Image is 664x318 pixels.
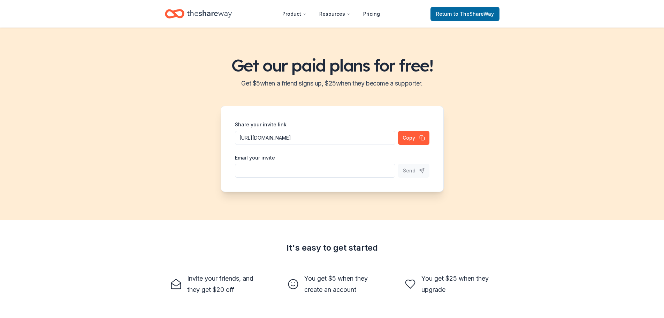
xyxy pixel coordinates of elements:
label: Email your invite [235,154,275,161]
div: It's easy to get started [165,242,499,253]
h1: Get our paid plans for free! [8,56,656,75]
h2: Get $ 5 when a friend signs up, $ 25 when they become a supporter. [8,78,656,89]
span: Return [436,10,494,18]
div: You get $25 when they upgrade [421,273,494,295]
div: Invite your friends, and they get $20 off [187,273,260,295]
a: Pricing [358,7,386,21]
label: Share your invite link [235,121,287,128]
div: You get $5 when they create an account [304,273,377,295]
span: to TheShareWay [453,11,494,17]
button: Resources [314,7,356,21]
a: Returnto TheShareWay [430,7,499,21]
button: Product [277,7,312,21]
a: Home [165,6,232,22]
nav: Main [277,6,386,22]
button: Copy [398,131,429,145]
